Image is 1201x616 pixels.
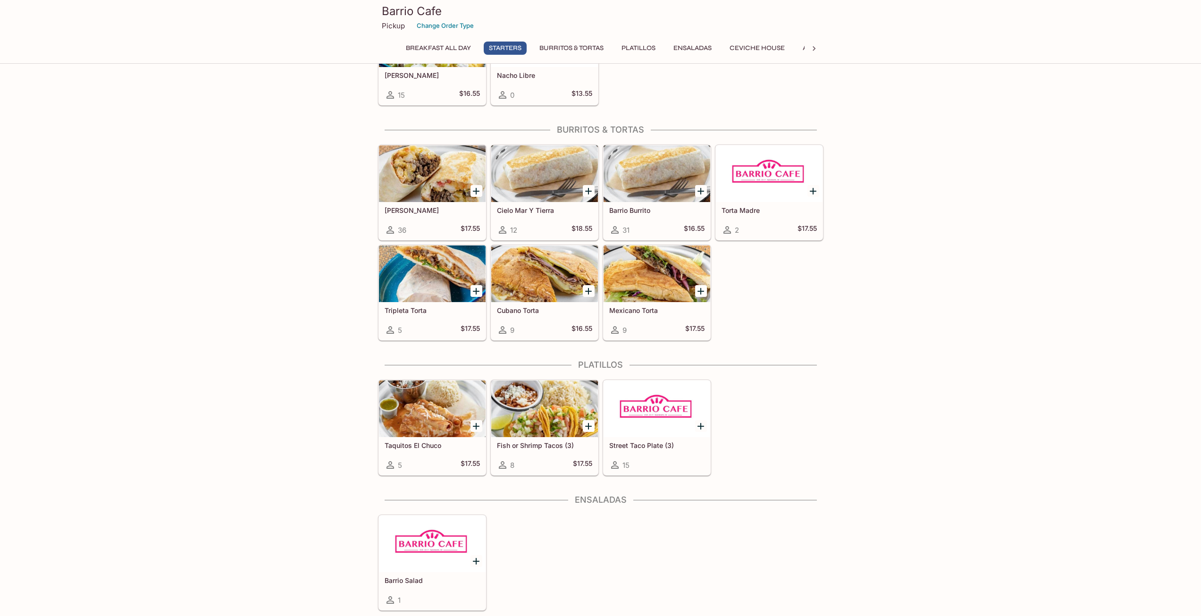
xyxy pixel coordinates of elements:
[385,441,480,449] h5: Taquitos El Chuco
[379,245,486,302] div: Tripleta Torta
[470,285,482,297] button: Add Tripleta Torta
[379,380,486,437] div: Taquitos El Chuco
[603,245,711,340] a: Mexicano Torta9$17.55
[571,324,592,336] h5: $16.55
[609,306,705,314] h5: Mexicano Torta
[459,89,480,101] h5: $16.55
[378,145,486,240] a: [PERSON_NAME]36$17.55
[609,206,705,214] h5: Barrio Burrito
[401,42,476,55] button: Breakfast ALL DAY
[622,461,630,470] span: 15
[385,306,480,314] h5: Tripleta Torta
[379,10,486,67] div: Asada Fries
[724,42,790,55] button: Ceviche House
[382,4,820,18] h3: Barrio Cafe
[497,71,592,79] h5: Nacho Libre
[491,145,598,202] div: Cielo Mar Y Tierra
[378,495,823,505] h4: Ensaladas
[378,515,486,610] a: Barrio Salad1
[491,380,598,475] a: Fish or Shrimp Tacos (3)8$17.55
[398,326,402,335] span: 5
[715,145,823,240] a: Torta Madre2$17.55
[609,441,705,449] h5: Street Taco Plate (3)
[398,461,402,470] span: 5
[491,245,598,302] div: Cubano Torta
[798,42,844,55] button: Ala Carte
[604,145,710,202] div: Barrio Burrito
[583,185,595,197] button: Add Cielo Mar Y Tierra
[398,226,406,235] span: 36
[385,576,480,584] h5: Barrio Salad
[378,245,486,340] a: Tripleta Torta5$17.55
[470,555,482,567] button: Add Barrio Salad
[412,18,478,33] button: Change Order Type
[684,224,705,236] h5: $16.55
[603,380,711,475] a: Street Taco Plate (3)15
[378,360,823,370] h4: Platillos
[385,206,480,214] h5: [PERSON_NAME]
[385,71,480,79] h5: [PERSON_NAME]
[470,420,482,432] button: Add Taquitos El Chuco
[695,285,707,297] button: Add Mexicano Torta
[461,324,480,336] h5: $17.55
[534,42,609,55] button: Burritos & Tortas
[398,91,405,100] span: 15
[484,42,527,55] button: Starters
[695,185,707,197] button: Add Barrio Burrito
[510,226,517,235] span: 12
[378,125,823,135] h4: Burritos & Tortas
[807,185,819,197] button: Add Torta Madre
[382,21,405,30] p: Pickup
[604,245,710,302] div: Mexicano Torta
[491,380,598,437] div: Fish or Shrimp Tacos (3)
[497,306,592,314] h5: Cubano Torta
[461,459,480,471] h5: $17.55
[510,91,514,100] span: 0
[583,420,595,432] button: Add Fish or Shrimp Tacos (3)
[583,285,595,297] button: Add Cubano Torta
[491,245,598,340] a: Cubano Torta9$16.55
[735,226,739,235] span: 2
[398,596,401,605] span: 1
[491,10,598,67] div: Nacho Libre
[378,380,486,475] a: Taquitos El Chuco5$17.55
[722,206,817,214] h5: Torta Madre
[571,89,592,101] h5: $13.55
[571,224,592,236] h5: $18.55
[497,441,592,449] h5: Fish or Shrimp Tacos (3)
[668,42,717,55] button: Ensaladas
[798,224,817,236] h5: $17.55
[510,326,514,335] span: 9
[573,459,592,471] h5: $17.55
[604,380,710,437] div: Street Taco Plate (3)
[379,145,486,202] div: Cali Burrito
[491,145,598,240] a: Cielo Mar Y Tierra12$18.55
[603,145,711,240] a: Barrio Burrito31$16.55
[616,42,661,55] button: Platillos
[685,324,705,336] h5: $17.55
[622,326,627,335] span: 9
[461,224,480,236] h5: $17.55
[510,461,514,470] span: 8
[716,145,823,202] div: Torta Madre
[695,420,707,432] button: Add Street Taco Plate (3)
[379,515,486,572] div: Barrio Salad
[497,206,592,214] h5: Cielo Mar Y Tierra
[622,226,630,235] span: 31
[470,185,482,197] button: Add Cali Burrito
